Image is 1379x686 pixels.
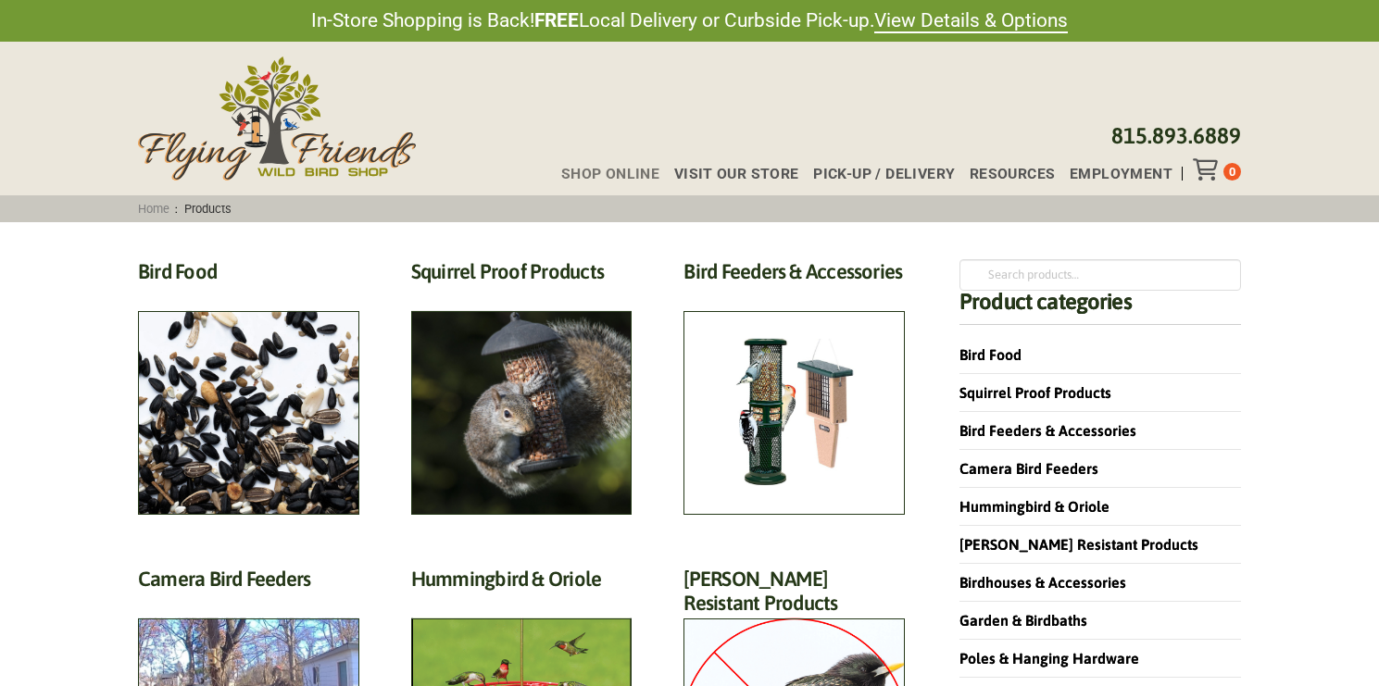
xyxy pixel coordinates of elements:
[1070,167,1172,181] span: Employment
[411,259,633,293] h2: Squirrel Proof Products
[970,167,1056,181] span: Resources
[561,167,659,181] span: Shop Online
[959,612,1087,629] a: Garden & Birdbaths
[959,422,1136,439] a: Bird Feeders & Accessories
[138,56,416,181] img: Flying Friends Wild Bird Shop Logo
[959,384,1111,401] a: Squirrel Proof Products
[874,9,1068,33] a: View Details & Options
[138,259,359,293] h2: Bird Food
[813,167,955,181] span: Pick-up / Delivery
[138,259,359,515] a: Visit product category Bird Food
[411,567,633,601] h2: Hummingbird & Oriole
[1229,165,1235,179] span: 0
[311,7,1068,34] span: In-Store Shopping is Back! Local Delivery or Curbside Pick-up.
[1111,123,1241,148] a: 815.893.6889
[659,167,799,181] a: Visit Our Store
[411,259,633,515] a: Visit product category Squirrel Proof Products
[959,574,1126,591] a: Birdhouses & Accessories
[955,167,1055,181] a: Resources
[683,567,905,626] h2: [PERSON_NAME] Resistant Products
[132,202,238,216] span: :
[138,567,359,601] h2: Camera Bird Feeders
[959,460,1098,477] a: Camera Bird Feeders
[959,650,1139,667] a: Poles & Hanging Hardware
[798,167,955,181] a: Pick-up / Delivery
[683,259,905,515] a: Visit product category Bird Feeders & Accessories
[534,9,579,31] strong: FREE
[1055,167,1172,181] a: Employment
[1193,158,1223,181] div: Toggle Off Canvas Content
[178,202,237,216] span: Products
[959,291,1241,325] h4: Product categories
[959,259,1241,291] input: Search products…
[546,167,659,181] a: Shop Online
[132,202,176,216] a: Home
[683,259,905,293] h2: Bird Feeders & Accessories
[674,167,799,181] span: Visit Our Store
[959,536,1198,553] a: [PERSON_NAME] Resistant Products
[959,346,1022,363] a: Bird Food
[959,498,1109,515] a: Hummingbird & Oriole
